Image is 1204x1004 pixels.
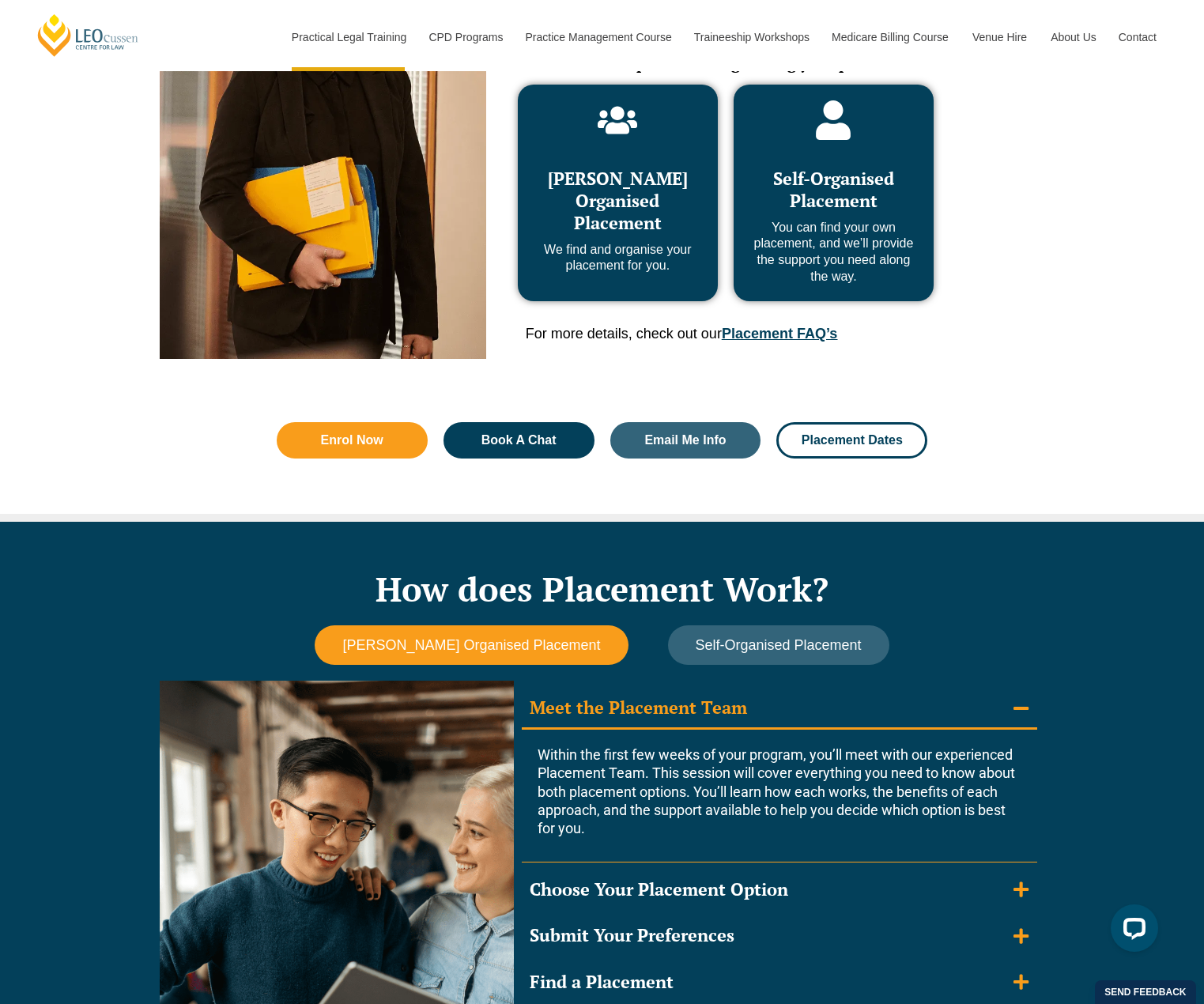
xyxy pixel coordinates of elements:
h2: How does Placement Work? [152,569,1053,609]
span: Self-Organised Placement [773,167,894,212]
span: Email Me Info [644,434,726,447]
span: Self-Organised Placement [696,637,862,654]
summary: Submit Your Preferences [522,916,1037,955]
iframe: LiveChat chat widget [1098,898,1164,964]
a: [PERSON_NAME] Centre for Law [36,13,141,58]
a: Practice Management Course [514,3,682,71]
span: For more details, check out our [526,326,838,342]
div: Choose Your Placement Option [530,878,788,901]
a: About Us [1039,3,1107,71]
a: Practical Legal Training [280,3,417,71]
a: Book A Chat [443,422,594,459]
div: Meet the Placement Team [530,696,747,719]
a: Contact [1107,3,1168,71]
div: Find a Placement [530,971,674,994]
span: [PERSON_NAME] Organised Placement [548,167,688,234]
a: Medicare Billing Course [820,3,961,71]
span: Enrol Now [321,434,383,447]
a: Email Me Info [610,422,761,459]
summary: Meet the Placement Team [522,689,1037,730]
a: Placement Dates [776,422,927,459]
div: Submit Your Preferences [530,924,734,947]
span: [PERSON_NAME] Organised Placement [342,637,600,654]
p: You can find your own placement, and we’ll provide the support you need along the way. [749,220,918,285]
span: Within the first few weeks of your program, you’ll meet with our experienced Placement Team. This... [538,746,1015,837]
summary: Choose Your Placement Option [522,870,1037,909]
a: Enrol Now [277,422,428,459]
span: Placement Dates [802,434,903,447]
summary: Find a Placement [522,963,1037,1002]
a: CPD Programs [417,3,513,71]
a: Placement FAQ’s [722,326,837,342]
a: Traineeship Workshops [682,3,820,71]
p: We find and organise your placement for you. [534,242,702,275]
span: Book A Chat [481,434,557,447]
a: Venue Hire [961,3,1039,71]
